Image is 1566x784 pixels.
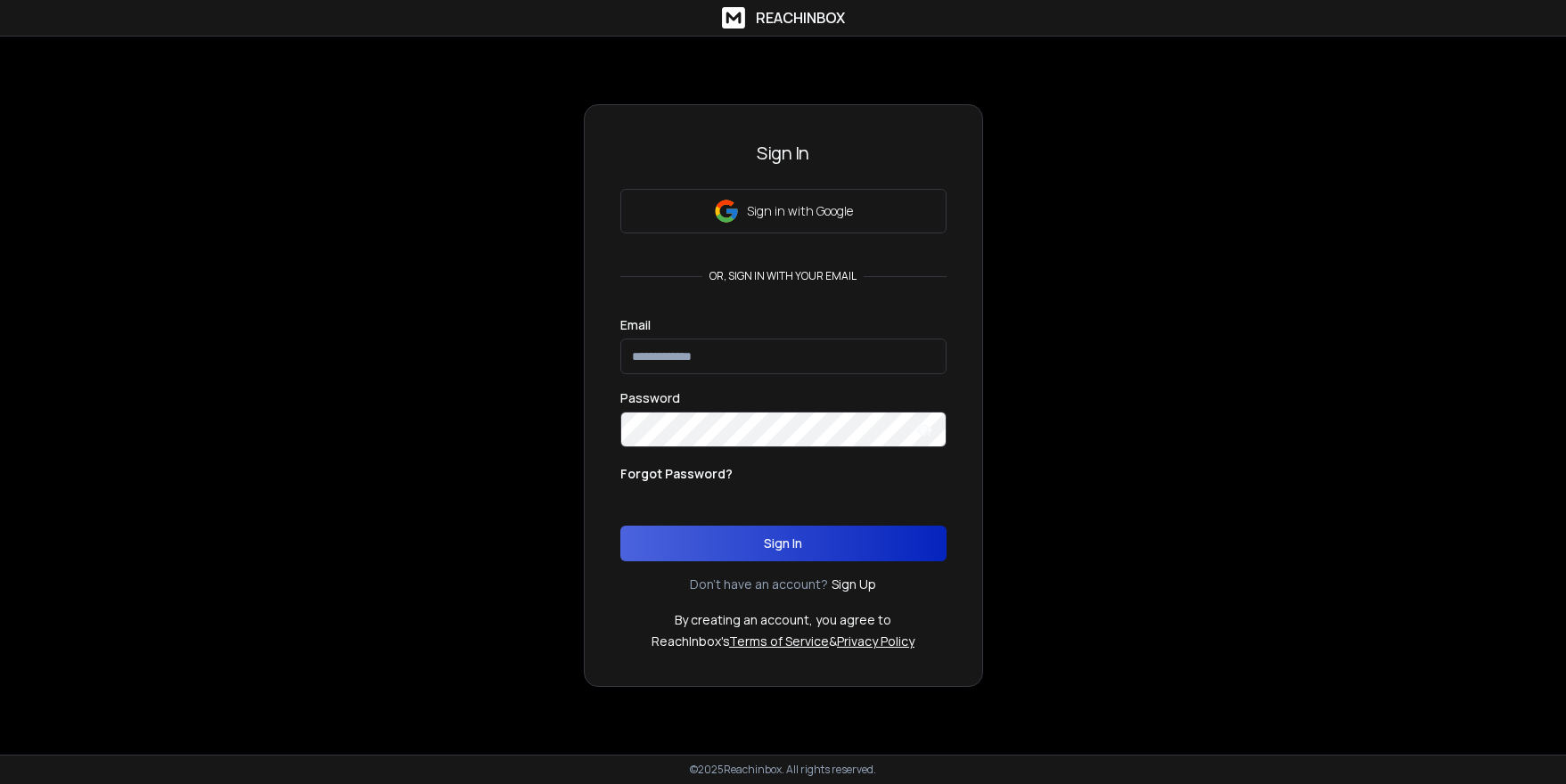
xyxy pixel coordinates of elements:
[756,7,845,29] h1: ReachInbox
[832,576,876,593] a: Sign Up
[747,202,853,220] p: Sign in with Google
[620,392,680,404] label: Password
[620,319,651,331] label: Email
[620,141,947,166] h3: Sign In
[690,576,828,593] p: Don't have an account?
[620,465,733,483] p: Forgot Password?
[690,763,876,777] p: © 2025 Reachinbox. All rights reserved.
[837,633,914,649] a: Privacy Policy
[722,7,845,29] a: ReachInbox
[702,269,864,283] p: or, sign in with your email
[729,633,829,649] a: Terms of Service
[620,189,947,233] button: Sign in with Google
[675,611,891,629] p: By creating an account, you agree to
[652,633,914,650] p: ReachInbox's &
[620,526,947,561] button: Sign In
